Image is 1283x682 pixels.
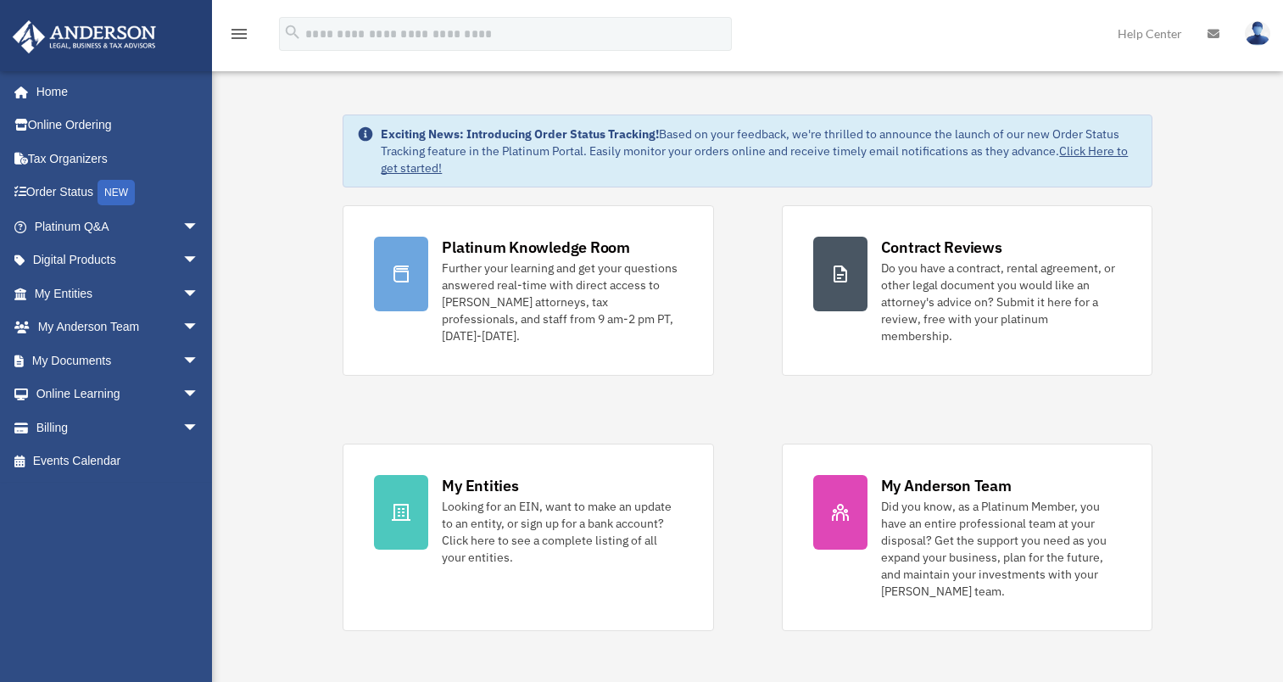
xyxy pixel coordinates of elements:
[12,411,225,444] a: Billingarrow_drop_down
[343,444,713,631] a: My Entities Looking for an EIN, want to make an update to an entity, or sign up for a bank accoun...
[12,444,225,478] a: Events Calendar
[381,126,1137,176] div: Based on your feedback, we're thrilled to announce the launch of our new Order Status Tracking fe...
[12,277,225,310] a: My Entitiesarrow_drop_down
[12,377,225,411] a: Online Learningarrow_drop_down
[1245,21,1270,46] img: User Pic
[12,243,225,277] a: Digital Productsarrow_drop_down
[98,180,135,205] div: NEW
[782,444,1152,631] a: My Anderson Team Did you know, as a Platinum Member, you have an entire professional team at your...
[182,344,216,378] span: arrow_drop_down
[12,344,225,377] a: My Documentsarrow_drop_down
[12,210,225,243] a: Platinum Q&Aarrow_drop_down
[182,277,216,311] span: arrow_drop_down
[381,143,1128,176] a: Click Here to get started!
[12,310,225,344] a: My Anderson Teamarrow_drop_down
[229,24,249,44] i: menu
[182,310,216,345] span: arrow_drop_down
[782,205,1152,376] a: Contract Reviews Do you have a contract, rental agreement, or other legal document you would like...
[442,498,682,566] div: Looking for an EIN, want to make an update to an entity, or sign up for a bank account? Click her...
[182,377,216,412] span: arrow_drop_down
[182,243,216,278] span: arrow_drop_down
[12,75,216,109] a: Home
[881,475,1012,496] div: My Anderson Team
[182,411,216,445] span: arrow_drop_down
[881,237,1002,258] div: Contract Reviews
[442,260,682,344] div: Further your learning and get your questions answered real-time with direct access to [PERSON_NAM...
[381,126,659,142] strong: Exciting News: Introducing Order Status Tracking!
[442,237,630,258] div: Platinum Knowledge Room
[881,260,1121,344] div: Do you have a contract, rental agreement, or other legal document you would like an attorney's ad...
[343,205,713,376] a: Platinum Knowledge Room Further your learning and get your questions answered real-time with dire...
[12,109,225,143] a: Online Ordering
[229,30,249,44] a: menu
[881,498,1121,600] div: Did you know, as a Platinum Member, you have an entire professional team at your disposal? Get th...
[12,142,225,176] a: Tax Organizers
[442,475,518,496] div: My Entities
[8,20,161,53] img: Anderson Advisors Platinum Portal
[283,23,302,42] i: search
[182,210,216,244] span: arrow_drop_down
[12,176,225,210] a: Order StatusNEW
